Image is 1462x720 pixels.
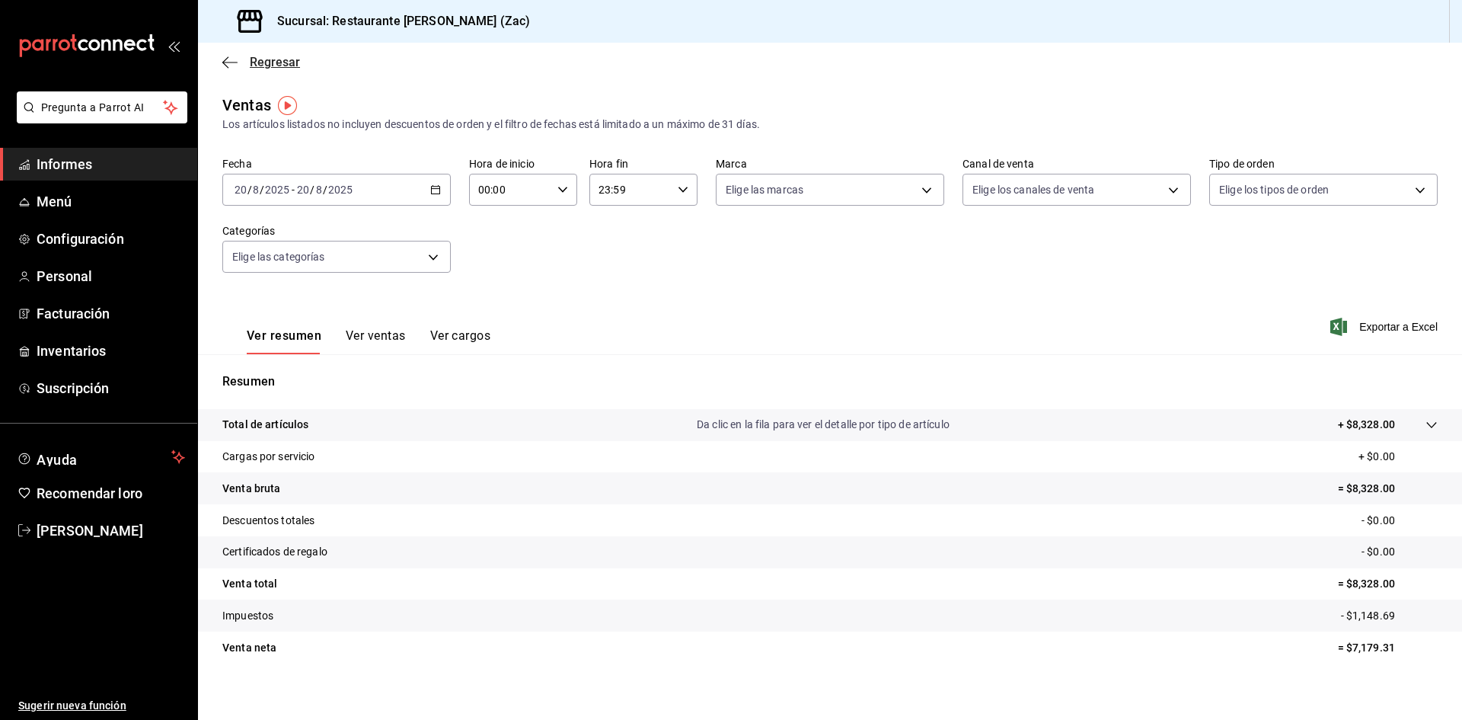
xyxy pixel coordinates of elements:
font: Da clic en la fila para ver el detalle por tipo de artículo [697,418,950,430]
font: Total de artículos [222,418,308,430]
font: Marca [716,158,747,170]
button: Exportar a Excel [1333,318,1438,336]
font: Certificados de regalo [222,546,327,558]
input: ---- [264,184,290,196]
font: Pregunta a Parrot AI [41,101,145,114]
font: Facturación [37,306,110,322]
font: - $0.00 [1361,546,1395,558]
font: Personal [37,268,92,284]
font: Venta total [222,578,277,590]
font: Elige las categorías [232,251,325,263]
font: Menú [37,194,72,210]
font: Elige los canales de venta [972,184,1094,196]
font: Ayuda [37,452,78,468]
font: Suscripción [37,380,109,396]
font: Resumen [222,374,275,389]
font: Configuración [37,231,124,247]
font: Recomendar loro [37,485,142,501]
div: pestañas de navegación [247,328,490,354]
font: / [323,184,327,196]
font: = $7,179.31 [1338,642,1395,654]
font: Categorías [222,225,275,237]
font: Impuestos [222,610,273,622]
font: = $8,328.00 [1338,482,1395,494]
font: Elige los tipos de orden [1219,184,1329,196]
font: Descuentos totales [222,514,314,526]
font: Sugerir nueva función [18,699,126,712]
font: Ver ventas [346,328,406,343]
font: / [310,184,314,196]
font: + $0.00 [1358,450,1395,462]
font: Los artículos listados no incluyen descuentos de orden y el filtro de fechas está limitado a un m... [222,118,760,130]
input: ---- [327,184,353,196]
font: - [292,184,295,196]
input: -- [315,184,323,196]
font: = $8,328.00 [1338,578,1395,590]
font: Ver resumen [247,328,321,343]
font: Tipo de orden [1209,158,1275,170]
font: Regresar [250,55,300,69]
font: Ventas [222,96,271,114]
font: Fecha [222,158,252,170]
button: abrir_cajón_menú [168,40,180,52]
img: Marcador de información sobre herramientas [278,96,297,115]
font: / [260,184,264,196]
font: Canal de venta [962,158,1034,170]
font: [PERSON_NAME] [37,523,143,539]
font: Informes [37,156,92,172]
font: Inventarios [37,343,106,359]
font: Ver cargos [430,328,491,343]
input: -- [252,184,260,196]
font: Sucursal: Restaurante [PERSON_NAME] (Zac) [277,14,530,28]
font: Venta bruta [222,482,280,494]
font: - $0.00 [1361,514,1395,526]
a: Pregunta a Parrot AI [11,110,187,126]
font: - $1,148.69 [1341,610,1395,622]
input: -- [296,184,310,196]
font: Elige las marcas [726,184,803,196]
font: Hora fin [589,158,628,170]
font: Exportar a Excel [1359,321,1438,333]
button: Regresar [222,55,300,69]
button: Pregunta a Parrot AI [17,91,187,123]
font: Hora de inicio [469,158,535,170]
font: / [247,184,252,196]
font: Venta neta [222,642,276,654]
input: -- [234,184,247,196]
font: + $8,328.00 [1338,418,1395,430]
font: Cargas por servicio [222,450,315,462]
